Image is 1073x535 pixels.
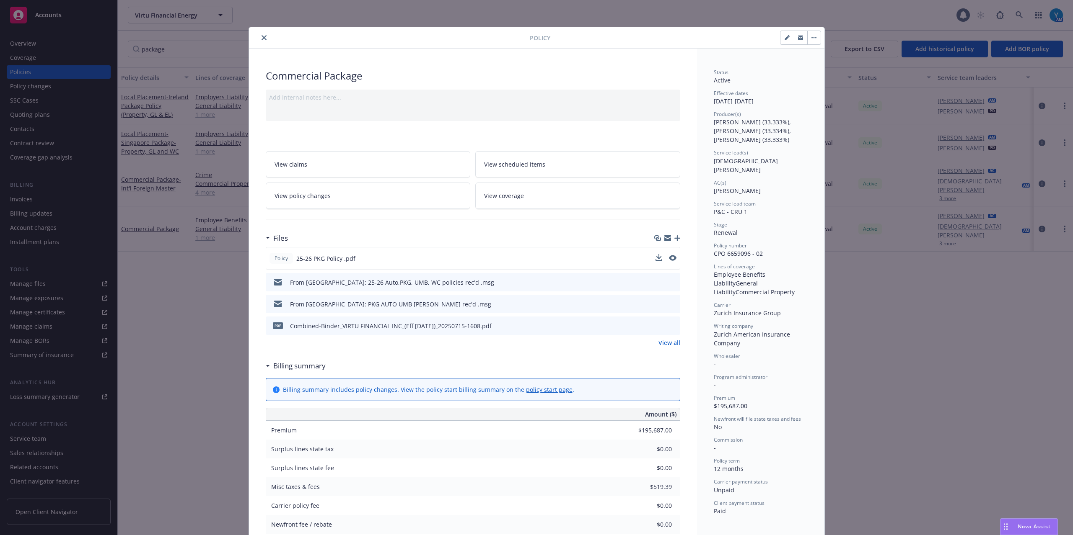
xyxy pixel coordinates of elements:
span: Commission [714,436,743,443]
div: Billing summary [266,360,326,371]
span: - [714,381,716,389]
button: preview file [669,255,676,261]
span: Unpaid [714,486,734,494]
span: Misc taxes & fees [271,483,320,491]
h3: Files [273,233,288,244]
span: Active [714,76,731,84]
h3: Billing summary [273,360,326,371]
span: Stage [714,221,727,228]
span: View coverage [484,191,524,200]
span: AC(s) [714,179,726,186]
div: From [GEOGRAPHIC_DATA]: PKG AUTO UMB [PERSON_NAME] rec'd .msg [290,300,491,309]
span: Zurich American Insurance Company [714,330,792,347]
span: No [714,423,722,431]
span: General Liability [714,279,759,296]
span: Surplus lines state tax [271,445,334,453]
input: 0.00 [622,424,677,437]
span: P&C - CRU 1 [714,208,747,216]
input: 0.00 [622,462,677,474]
span: CPO 6659096 - 02 [714,249,763,257]
span: Premium [271,426,297,434]
a: policy start page [526,386,573,394]
input: 0.00 [622,499,677,512]
span: Policy [273,255,290,262]
span: Writing company [714,322,753,329]
span: Status [714,69,728,76]
span: Employee Benefits Liability [714,270,767,287]
span: Amount ($) [645,410,676,419]
span: $195,687.00 [714,402,747,410]
button: download file [656,254,662,261]
input: 0.00 [622,518,677,531]
span: [DEMOGRAPHIC_DATA][PERSON_NAME] [714,157,778,174]
span: Newfront will file state taxes and fees [714,415,801,422]
div: Drag to move [1000,519,1011,535]
div: Combined-Binder_VIRTU FINANCIAL INC_(Eff [DATE])_20250715-1608.pdf [290,322,492,330]
div: [DATE] - [DATE] [714,90,808,105]
div: Files [266,233,288,244]
button: download file [656,278,663,287]
span: Wholesaler [714,352,740,360]
button: download file [656,254,662,263]
span: Commercial Property [736,288,795,296]
span: Policy term [714,457,740,464]
a: View coverage [475,183,680,209]
span: Carrier [714,301,731,309]
span: Program administrator [714,373,767,381]
span: Policy [530,33,550,42]
a: View all [658,338,680,347]
a: View scheduled items [475,151,680,177]
span: Carrier policy fee [271,502,319,509]
button: preview file [669,278,677,287]
span: Effective dates [714,90,748,97]
span: [PERSON_NAME] [714,187,761,195]
span: Policy number [714,242,747,249]
span: Nova Assist [1018,523,1051,530]
span: Carrier payment status [714,478,768,485]
span: Zurich Insurance Group [714,309,781,317]
div: Add internal notes here... [269,93,677,102]
button: Nova Assist [1000,518,1058,535]
span: Paid [714,507,726,515]
button: download file [656,300,663,309]
button: preview file [669,300,677,309]
span: Service lead team [714,200,756,207]
div: Commercial Package [266,69,680,83]
span: [PERSON_NAME] (33.333%), [PERSON_NAME] (33.334%), [PERSON_NAME] (33.333%) [714,118,793,144]
span: - [714,360,716,368]
div: From [GEOGRAPHIC_DATA]: 25-26 Auto,PKG, UMB, WC policies rec'd .msg [290,278,494,287]
span: Renewal [714,229,738,237]
span: 12 months [714,465,744,473]
span: Newfront fee / rebate [271,520,332,528]
span: View claims [275,160,307,169]
span: 25-26 PKG Policy .pdf [296,254,355,263]
span: Lines of coverage [714,263,755,270]
span: pdf [273,322,283,329]
span: View policy changes [275,191,331,200]
span: Producer(s) [714,111,741,118]
input: 0.00 [622,443,677,455]
a: View policy changes [266,183,471,209]
span: Service lead(s) [714,149,748,156]
span: Client payment status [714,499,765,507]
span: Premium [714,394,735,401]
input: 0.00 [622,481,677,493]
button: preview file [669,322,677,330]
a: View claims [266,151,471,177]
button: download file [656,322,663,330]
div: Billing summary includes policy changes. View the policy start billing summary on the . [283,385,574,394]
span: - [714,444,716,452]
button: preview file [669,254,676,263]
span: View scheduled items [484,160,545,169]
button: close [259,33,269,43]
span: Surplus lines state fee [271,464,334,472]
